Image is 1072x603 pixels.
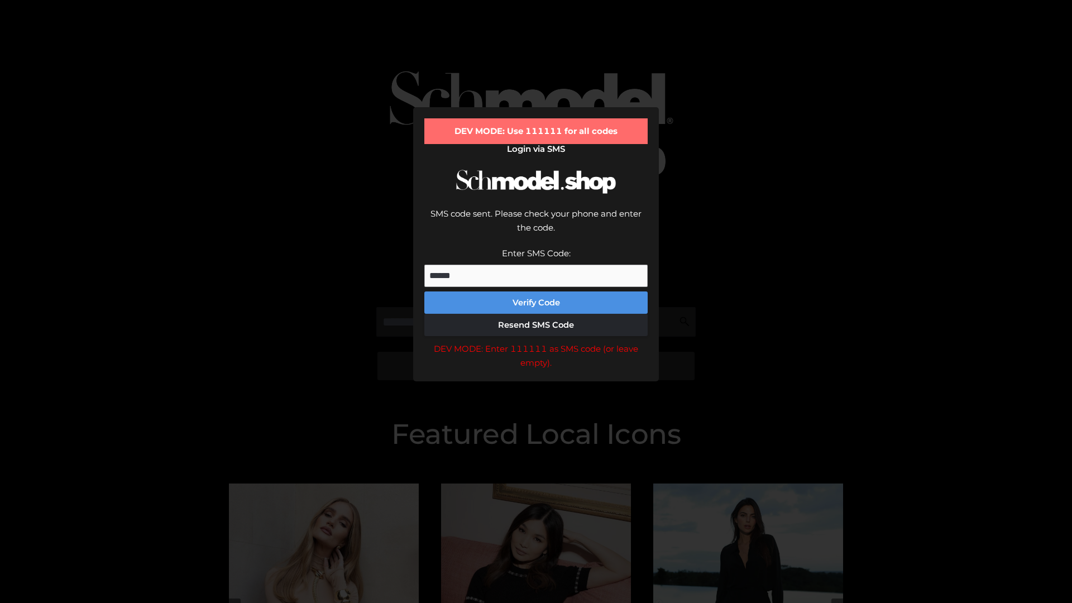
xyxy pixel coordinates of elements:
label: Enter SMS Code: [502,248,571,259]
div: SMS code sent. Please check your phone and enter the code. [424,207,648,246]
h2: Login via SMS [424,144,648,154]
div: DEV MODE: Use 111111 for all codes [424,118,648,144]
button: Verify Code [424,291,648,314]
img: Schmodel Logo [452,160,620,204]
button: Resend SMS Code [424,314,648,336]
div: DEV MODE: Enter 111111 as SMS code (or leave empty). [424,342,648,370]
